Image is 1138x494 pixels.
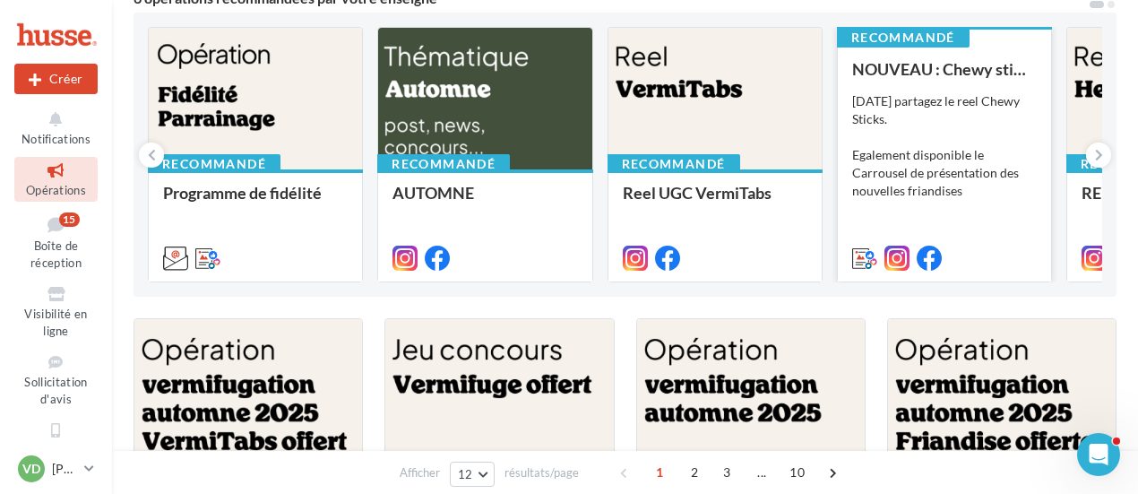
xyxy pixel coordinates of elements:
[26,183,86,197] span: Opérations
[623,184,807,220] div: Reel UGC VermiTabs
[747,458,776,487] span: ...
[14,106,98,150] button: Notifications
[14,209,98,274] a: Boîte de réception15
[504,464,579,481] span: résultats/page
[712,458,741,487] span: 3
[680,458,709,487] span: 2
[52,460,77,478] p: [PERSON_NAME]
[392,184,577,220] div: AUTOMNE
[400,464,440,481] span: Afficher
[22,132,91,146] span: Notifications
[852,60,1037,78] div: NOUVEAU : Chewy sticks
[148,154,280,174] div: Recommandé
[14,349,98,410] a: Sollicitation d'avis
[14,64,98,94] button: Créer
[24,307,87,338] span: Visibilité en ligne
[450,462,496,487] button: 12
[14,417,98,461] a: SMS unitaire
[645,458,674,487] span: 1
[14,452,98,486] a: VD [PERSON_NAME]
[837,28,970,48] div: Recommandé
[14,157,98,201] a: Opérations
[377,154,510,174] div: Recommandé
[163,184,348,220] div: Programme de fidélité
[24,375,87,406] span: Sollicitation d'avis
[59,212,80,227] div: 15
[30,238,82,270] span: Boîte de réception
[852,92,1037,200] div: [DATE] partagez le reel Chewy Sticks. Egalement disponible le Carrousel de présentation des nouve...
[458,467,473,481] span: 12
[608,154,740,174] div: Recommandé
[22,460,40,478] span: VD
[14,64,98,94] div: Nouvelle campagne
[14,281,98,342] a: Visibilité en ligne
[1077,433,1120,476] iframe: Intercom live chat
[782,458,812,487] span: 10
